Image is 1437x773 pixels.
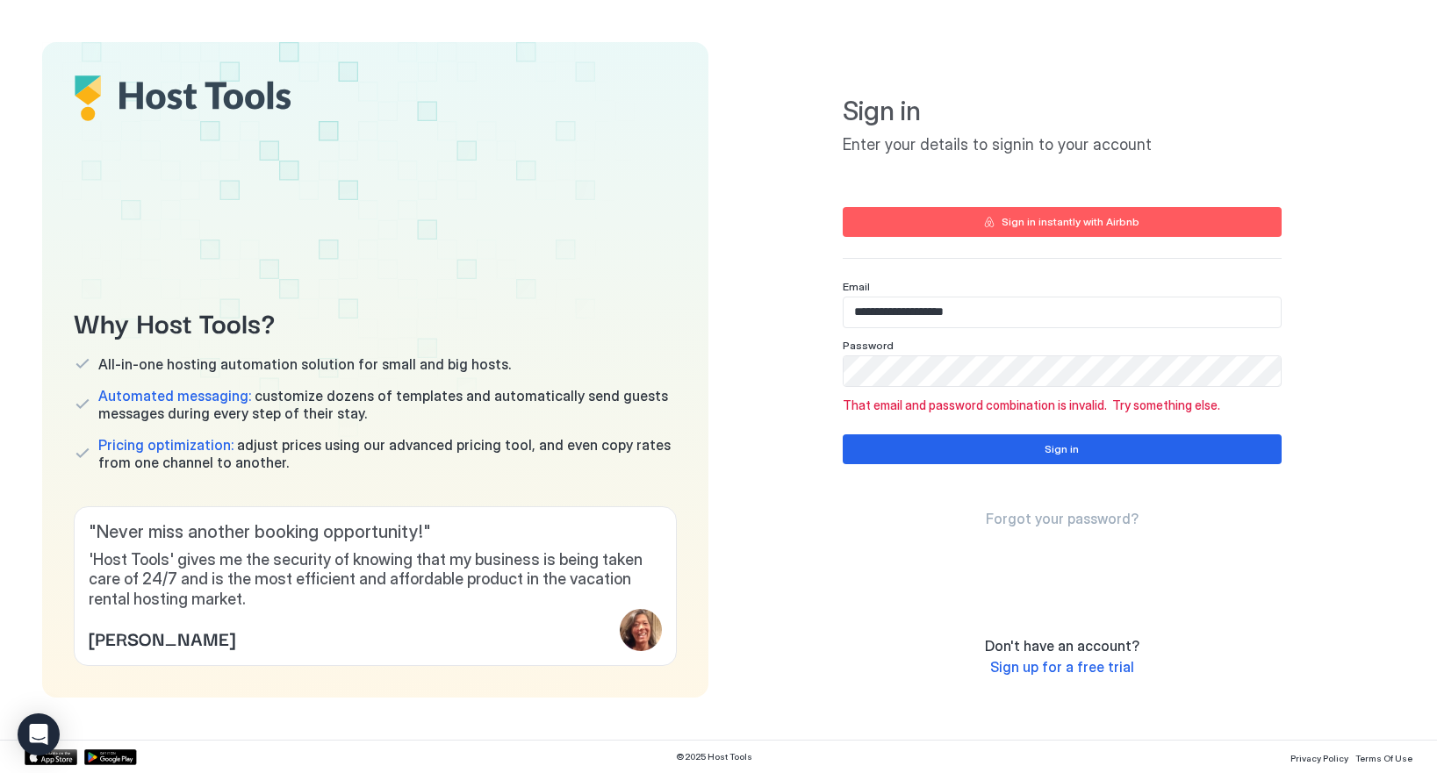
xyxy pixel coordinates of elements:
a: Sign up for a free trial [990,658,1134,676]
span: Privacy Policy [1290,753,1348,763]
a: Terms Of Use [1355,748,1412,766]
span: customize dozens of templates and automatically send guests messages during every step of their s... [98,387,677,422]
span: [PERSON_NAME] [89,625,235,651]
span: Sign up for a free trial [990,658,1134,676]
a: Privacy Policy [1290,748,1348,766]
span: " Never miss another booking opportunity! " [89,521,662,543]
span: 'Host Tools' gives me the security of knowing that my business is being taken care of 24/7 and is... [89,550,662,610]
button: Sign in [843,434,1282,464]
span: Why Host Tools? [74,302,677,341]
input: Input Field [844,297,1281,327]
span: That email and password combination is invalid. Try something else. [843,397,1282,413]
a: Forgot your password? [986,510,1139,528]
span: Enter your details to signin to your account [843,135,1282,155]
span: Pricing optimization: [98,436,234,454]
a: App Store [25,749,77,765]
div: Sign in instantly with Airbnb [1002,214,1139,230]
input: Input Field [844,356,1281,386]
button: Sign in instantly with Airbnb [843,207,1282,237]
span: Password [843,339,894,352]
span: adjust prices using our advanced pricing tool, and even copy rates from one channel to another. [98,436,677,471]
span: Automated messaging: [98,387,251,404]
a: Google Play Store [84,749,137,765]
span: Sign in [843,95,1282,128]
div: Open Intercom Messenger [18,713,60,755]
div: Sign in [1045,441,1079,457]
div: profile [620,609,662,651]
span: Terms Of Use [1355,753,1412,763]
span: All-in-one hosting automation solution for small and big hosts. [98,355,511,373]
span: Email [843,280,870,293]
span: Don't have an account? [985,637,1139,655]
span: © 2025 Host Tools [676,751,752,762]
